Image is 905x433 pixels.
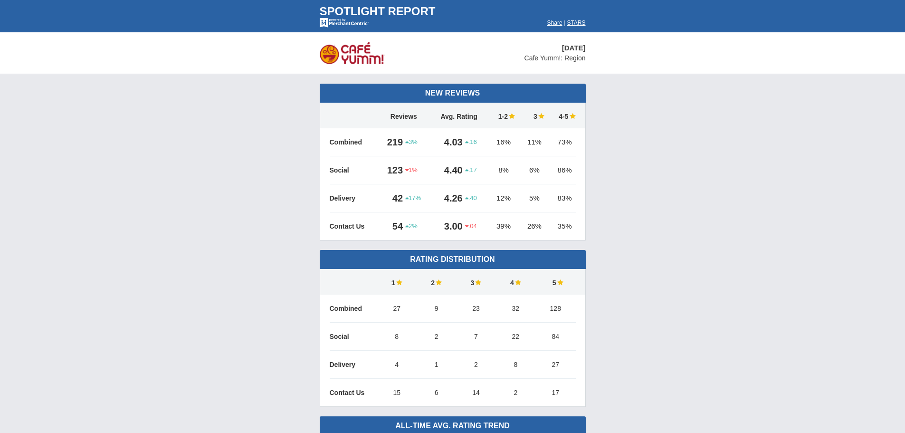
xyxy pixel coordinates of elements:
[377,351,417,379] td: 4
[377,156,406,184] td: 123
[520,128,549,156] td: 11%
[514,279,521,286] img: star-full-15.png
[330,184,377,212] td: Delivery
[430,156,465,184] td: 4.40
[377,269,417,295] td: 1
[474,279,481,286] img: star-full-15.png
[564,19,565,26] span: |
[465,194,477,202] span: .40
[496,295,535,323] td: 32
[520,212,549,241] td: 26%
[430,128,465,156] td: 4.03
[549,103,576,128] td: 4-5
[456,323,495,351] td: 7
[377,184,406,212] td: 42
[496,351,535,379] td: 8
[395,279,402,286] img: star-full-15.png
[456,269,495,295] td: 3
[405,166,418,174] span: 1%
[377,212,406,241] td: 54
[430,103,487,128] td: Avg. Rating
[487,128,520,156] td: 16%
[417,269,456,295] td: 2
[330,156,377,184] td: Social
[417,295,456,323] td: 9
[487,156,520,184] td: 8%
[562,44,586,52] span: [DATE]
[456,351,495,379] td: 2
[487,103,520,128] td: 1-2
[487,212,520,241] td: 39%
[535,295,576,323] td: 128
[547,19,562,26] a: Share
[320,42,385,64] img: stars-cafeyumm-logo-50.png
[549,156,576,184] td: 86%
[496,379,535,407] td: 2
[456,295,495,323] td: 23
[569,113,576,119] img: star-full-15.png
[417,351,456,379] td: 1
[320,18,369,28] img: mc-powered-by-logo-white-103.png
[417,323,456,351] td: 2
[537,113,544,119] img: star-full-15.png
[330,379,377,407] td: Contact Us
[377,103,431,128] td: Reviews
[405,222,418,231] span: 2%
[330,351,377,379] td: Delivery
[377,379,417,407] td: 15
[330,128,377,156] td: Combined
[430,184,465,212] td: 4.26
[377,295,417,323] td: 27
[465,138,477,146] span: .16
[330,295,377,323] td: Combined
[456,379,495,407] td: 14
[405,138,418,146] span: 3%
[320,84,586,103] td: New Reviews
[535,269,576,295] td: 5
[330,212,377,241] td: Contact Us
[496,323,535,351] td: 22
[487,184,520,212] td: 12%
[430,212,465,241] td: 3.00
[496,269,535,295] td: 4
[330,323,377,351] td: Social
[508,113,515,119] img: star-full-15.png
[377,323,417,351] td: 8
[405,194,421,202] span: 17%
[535,351,576,379] td: 27
[520,103,549,128] td: 3
[535,323,576,351] td: 84
[549,128,576,156] td: 73%
[377,128,406,156] td: 219
[520,156,549,184] td: 6%
[535,379,576,407] td: 17
[465,166,477,174] span: .17
[320,250,586,269] td: Rating Distribution
[567,19,585,26] a: STARS
[435,279,442,286] img: star-full-15.png
[549,212,576,241] td: 35%
[520,184,549,212] td: 5%
[524,54,586,62] span: Cafe Yumm!: Region
[556,279,563,286] img: star-full-15.png
[465,222,477,231] span: .04
[417,379,456,407] td: 6
[549,184,576,212] td: 83%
